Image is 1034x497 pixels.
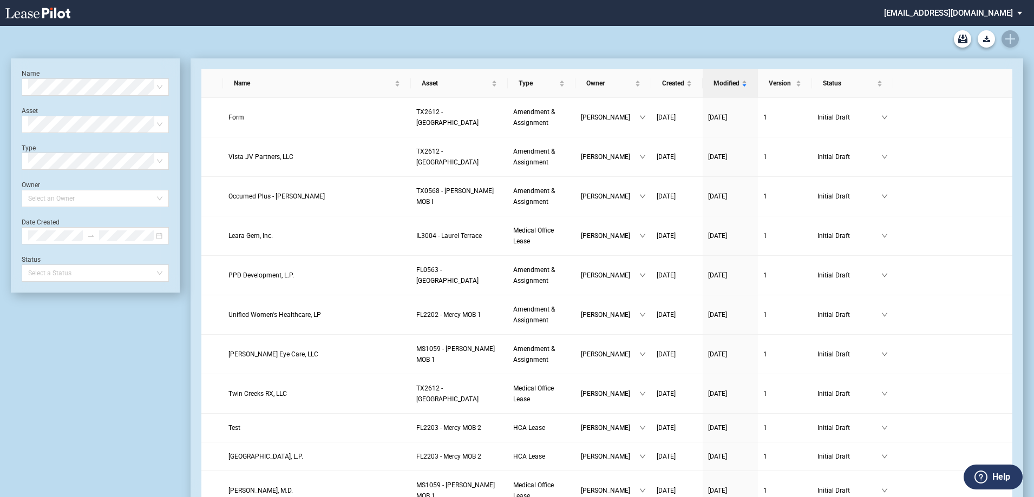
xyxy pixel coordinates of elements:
span: Status [823,78,875,89]
a: Medical Office Lease [513,225,570,247]
span: Occumed Plus - Mckinney, LP [228,193,325,200]
a: [DATE] [657,270,697,281]
span: share-alt [963,193,971,201]
span: [DATE] [708,153,727,161]
span: Amendment & Assignment [513,345,555,363]
span: TX2612 - Twin Creeks II [416,108,479,127]
a: [DATE] [657,349,697,360]
span: TX2612 - Twin Creeks II [416,385,479,403]
span: download [949,114,956,121]
span: down [881,193,888,200]
label: Name [22,70,40,77]
span: [DATE] [708,424,727,432]
label: Owner [22,181,40,189]
span: Type [519,78,557,89]
span: 1 [763,271,767,279]
span: 1 [763,114,767,121]
span: to [87,232,95,240]
span: down [881,114,888,121]
span: 1 [763,193,767,200]
a: [DATE] [708,451,752,462]
span: [DATE] [657,232,676,240]
span: share-alt [963,351,971,359]
span: HCA Lease [513,453,545,460]
span: edit [935,390,941,397]
span: down [639,453,646,460]
span: Owner [586,78,633,89]
a: 1 [763,112,807,123]
span: [DATE] [657,390,676,397]
span: 1 [763,390,767,397]
span: Rajesh Patel, M.D. [228,487,293,494]
span: edit [935,487,941,494]
button: Download Blank Form [978,30,995,48]
span: Plantation General Hospital, L.P. [228,453,303,460]
span: down [881,390,888,397]
span: download [949,193,956,200]
span: [DATE] [708,487,727,494]
span: [PERSON_NAME] [581,485,639,496]
span: down [639,272,646,279]
span: Amendment & Assignment [513,108,555,127]
a: TX2612 - [GEOGRAPHIC_DATA] [416,383,502,405]
span: Initial Draft [817,112,881,123]
span: download [949,390,956,397]
span: [DATE] [708,271,727,279]
span: Unified Women's Healthcare, LP [228,311,321,319]
span: [PERSON_NAME] [581,230,639,241]
span: [DATE] [657,487,676,494]
span: Created [662,78,684,89]
span: [DATE] [657,424,676,432]
label: Date Created [22,218,60,226]
span: Initial Draft [817,151,881,162]
a: [PERSON_NAME], M.D. [228,485,405,496]
span: Initial Draft [817,230,881,241]
span: Initial Draft [817,485,881,496]
a: 1 [763,309,807,320]
span: download [949,453,956,460]
a: [DATE] [708,230,752,241]
span: Leara Gem, Inc. [228,232,273,240]
span: down [881,312,888,318]
a: [DATE] [708,191,752,202]
label: Type [22,144,36,152]
span: FL2203 - Mercy MOB 2 [416,453,481,460]
a: [DATE] [708,422,752,433]
a: [DATE] [657,112,697,123]
span: [DATE] [657,453,676,460]
span: Initial Draft [817,422,881,433]
span: FL2202 - Mercy MOB 1 [416,311,481,319]
span: swap-right [87,232,95,240]
span: 1 [763,153,767,161]
md-menu: Download Blank Form List [974,30,998,48]
th: Owner [575,69,651,98]
span: download [949,154,956,160]
span: download [949,312,956,318]
a: [DATE] [657,309,697,320]
span: 1 [763,232,767,240]
span: [DATE] [708,114,727,121]
span: [PERSON_NAME] [581,388,639,399]
span: [PERSON_NAME] [581,191,639,202]
span: Test [228,424,240,432]
span: download [949,425,956,431]
span: Medical Office Lease [513,227,554,245]
span: down [881,487,888,494]
a: Amendment & Assignment [513,264,570,286]
a: 1 [763,151,807,162]
span: [DATE] [708,350,727,358]
span: [DATE] [657,153,676,161]
a: Amendment & Assignment [513,146,570,168]
span: Medical Office Lease [513,385,554,403]
span: Amendment & Assignment [513,266,555,284]
span: share-alt [963,487,971,495]
span: 1 [763,487,767,494]
span: [PERSON_NAME] [581,270,639,281]
label: Help [992,470,1010,484]
a: HCA Lease [513,451,570,462]
a: [DATE] [708,151,752,162]
a: [DATE] [657,230,697,241]
span: down [639,154,646,160]
span: [DATE] [657,311,676,319]
a: [DATE] [708,349,752,360]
